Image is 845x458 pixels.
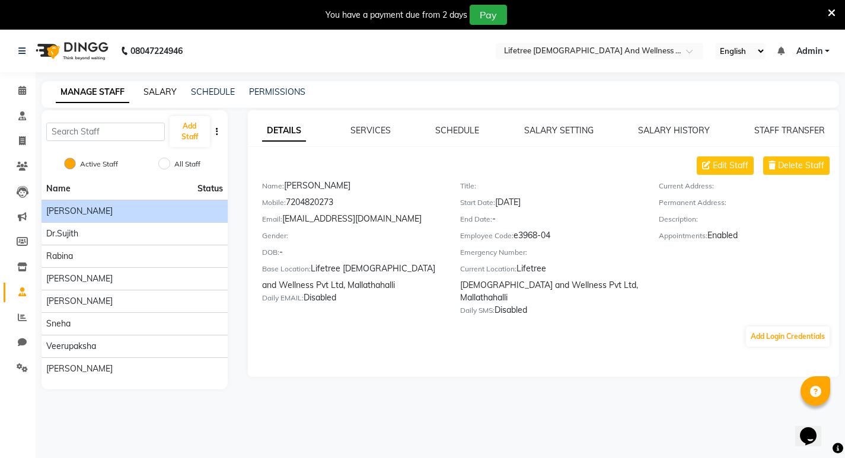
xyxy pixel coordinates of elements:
label: Gender: [262,230,288,241]
label: Appointments: [659,230,707,241]
img: logo [30,34,111,68]
label: Current Location: [460,264,516,274]
span: Dr.Sujith [46,228,78,240]
label: DOB: [262,247,279,258]
b: 08047224946 [130,34,183,68]
label: Permanent Address: [659,197,726,208]
button: Add Staff [170,116,210,147]
div: Lifetree [DEMOGRAPHIC_DATA] and Wellness Pvt Ltd, Mallathahalli [460,262,640,304]
a: SALARY [144,87,177,97]
label: Employee Code: [460,230,514,241]
div: e3968-04 [460,229,640,246]
div: Lifetree [DEMOGRAPHIC_DATA] and Wellness Pvt Ltd, Mallathahalli [262,262,442,292]
iframe: chat widget [795,411,833,446]
label: Emergency Number: [460,247,527,258]
a: SALARY HISTORY [638,125,710,136]
a: SCHEDULE [435,125,479,136]
label: Title: [460,181,476,191]
button: Delete Staff [763,156,830,175]
div: Disabled [262,292,442,308]
span: Edit Staff [713,159,748,172]
label: Email: [262,214,282,225]
label: End Date: [460,214,492,225]
button: Edit Staff [697,156,754,175]
div: 7204820273 [262,196,442,213]
div: [EMAIL_ADDRESS][DOMAIN_NAME] [262,213,442,229]
span: [PERSON_NAME] [46,273,113,285]
label: Active Staff [80,159,118,169]
label: All Staff [174,159,200,169]
div: You have a payment due from 2 days [326,9,467,21]
span: Name [46,183,71,194]
span: Veerupaksha [46,340,96,353]
label: Daily EMAIL: [262,293,304,303]
span: Rabina [46,250,73,262]
label: Start Date: [460,197,495,208]
a: MANAGE STAFF [56,82,129,103]
div: - [460,213,640,229]
span: Admin [796,45,822,57]
label: Current Address: [659,181,714,191]
div: [PERSON_NAME] [262,180,442,196]
label: Description: [659,214,698,225]
a: SCHEDULE [191,87,235,97]
span: Sneha [46,318,71,330]
div: - [262,246,442,262]
label: Daily SMS: [460,305,495,316]
a: PERMISSIONS [249,87,305,97]
label: Name: [262,181,284,191]
a: SERVICES [350,125,391,136]
div: [DATE] [460,196,640,213]
label: Mobile: [262,197,286,208]
a: STAFF TRANSFER [754,125,825,136]
div: Enabled [659,229,839,246]
span: Status [197,182,223,195]
button: Pay [470,5,507,25]
label: Base Location: [262,264,311,274]
button: Add Login Credentials [746,326,830,347]
span: Delete Staff [778,159,824,172]
a: DETAILS [262,120,306,142]
span: [PERSON_NAME] [46,295,113,308]
a: SALARY SETTING [524,125,594,136]
span: [PERSON_NAME] [46,363,113,375]
span: [PERSON_NAME] [46,205,113,217]
div: Disabled [460,304,640,321]
input: Search Staff [46,123,165,141]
